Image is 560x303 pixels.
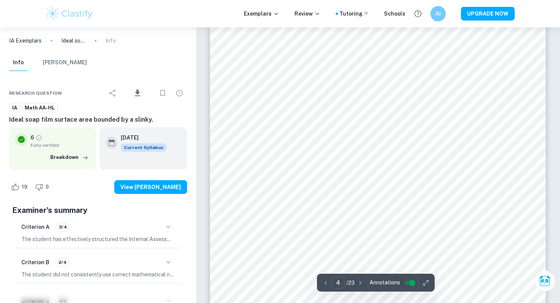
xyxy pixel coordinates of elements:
h6: Criterion A [21,223,50,231]
p: Ideal soap film surface area bounded by a slinky. [61,36,86,45]
p: The student did not consistently use correct mathematical notation, as evidenced by the inappropr... [21,270,175,279]
span: Current Syllabus [121,143,166,152]
a: IA Exemplars [9,36,42,45]
p: 6 [30,133,34,142]
button: Info [9,54,27,71]
div: Dislike [33,181,53,193]
h5: Examiner's summary [12,205,184,216]
p: Info [106,36,116,45]
h6: Criterion B [21,258,50,267]
span: 3/4 [56,224,70,230]
span: 0 [42,183,53,191]
span: IA [10,104,20,112]
button: Breakdown [48,152,90,163]
button: AI [430,6,446,21]
span: Fully verified [30,142,90,149]
h6: [DATE] [121,133,160,142]
a: Math AA-HL [22,103,58,113]
h6: Ideal soap film surface area bounded by a slinky. [9,115,187,124]
button: UPGRADE NOW [461,7,515,21]
p: The student has effectively structured the Internal Assessment by dividing the work into clearly ... [21,235,175,243]
button: Help and Feedback [411,7,424,20]
a: IA [9,103,20,113]
div: Download [122,83,154,103]
button: Ask Clai [534,270,555,292]
button: View [PERSON_NAME] [114,180,187,194]
p: Review [294,10,320,18]
img: Clastify logo [45,6,94,21]
div: Bookmark [155,86,170,101]
p: Exemplars [244,10,279,18]
a: Schools [384,10,405,18]
button: [PERSON_NAME] [43,54,87,71]
p: / 23 [346,279,355,287]
span: Research question [9,90,62,97]
div: This exemplar is based on the current syllabus. Feel free to refer to it for inspiration/ideas wh... [121,143,166,152]
span: 19 [18,183,32,191]
div: Share [105,86,120,101]
span: Annotations [370,279,400,287]
div: Like [9,181,32,193]
span: Math AA-HL [22,104,58,112]
span: 2/4 [56,259,69,266]
div: Report issue [172,86,187,101]
a: Grade fully verified [35,134,42,141]
h6: AI [434,10,443,18]
a: Tutoring [339,10,369,18]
